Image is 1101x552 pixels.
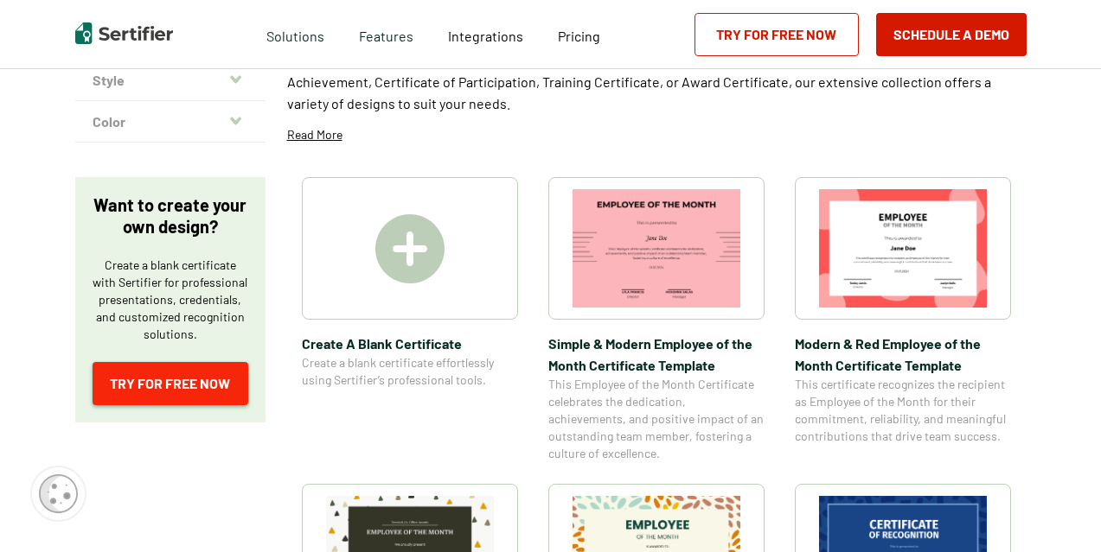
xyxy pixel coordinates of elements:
[287,49,1027,114] p: Explore a wide selection of customizable certificate templates at Sertifier. Whether you need a C...
[558,28,600,44] span: Pricing
[75,22,173,44] img: Sertifier | Digital Credentialing Platform
[39,474,78,513] img: Cookie Popup Icon
[93,362,248,405] a: Try for Free Now
[876,13,1027,56] button: Schedule a Demo
[558,23,600,45] a: Pricing
[302,333,518,354] span: Create A Blank Certificate
[375,214,445,283] img: Create A Blank Certificate
[548,177,765,462] a: Simple & Modern Employee of the Month Certificate TemplateSimple & Modern Employee of the Month C...
[287,126,342,143] p: Read More
[302,354,518,389] span: Create a blank certificate effortlessly using Sertifier’s professional tools.
[695,13,859,56] a: Try for Free Now
[795,376,1011,445] span: This certificate recognizes the recipient as Employee of the Month for their commitment, reliabil...
[548,376,765,462] span: This Employee of the Month Certificate celebrates the dedication, achievements, and positive impa...
[548,333,765,376] span: Simple & Modern Employee of the Month Certificate Template
[448,23,523,45] a: Integrations
[75,101,266,143] button: Color
[795,177,1011,462] a: Modern & Red Employee of the Month Certificate TemplateModern & Red Employee of the Month Certifi...
[819,189,987,308] img: Modern & Red Employee of the Month Certificate Template
[266,23,324,45] span: Solutions
[93,257,248,343] p: Create a blank certificate with Sertifier for professional presentations, credentials, and custom...
[75,60,266,101] button: Style
[93,194,248,238] p: Want to create your own design?
[1015,469,1101,552] iframe: Chat Widget
[573,189,740,308] img: Simple & Modern Employee of the Month Certificate Template
[359,23,413,45] span: Features
[448,28,523,44] span: Integrations
[795,333,1011,376] span: Modern & Red Employee of the Month Certificate Template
